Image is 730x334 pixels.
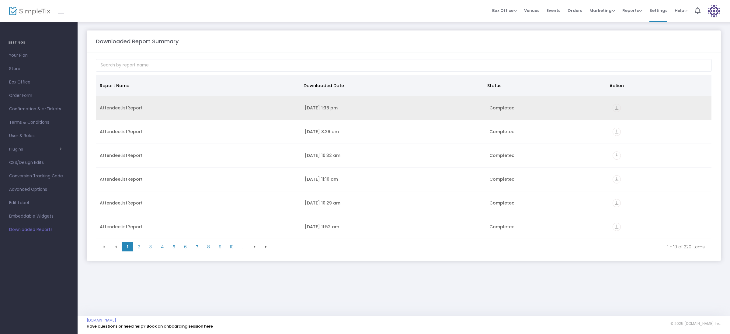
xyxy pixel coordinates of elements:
div: Completed [489,224,605,230]
div: AttendeeListReport [100,152,297,158]
span: Page 5 [168,242,179,251]
div: 11/08/2025 10:32 am [305,152,482,158]
a: vertical_align_bottom [613,201,621,207]
span: Your Plan [9,52,68,59]
span: Events [547,3,560,18]
i: vertical_align_bottom [613,104,621,112]
i: vertical_align_bottom [613,223,621,231]
i: vertical_align_bottom [613,199,621,207]
span: Page 11 [237,242,249,251]
div: https://go.SimpleTix.com/1d9p4 [613,223,708,231]
a: vertical_align_bottom [613,106,621,112]
div: AttendeeListReport [100,105,297,111]
div: AttendeeListReport [100,176,297,182]
span: Store [9,65,68,73]
div: 08/08/2025 11:10 am [305,176,482,182]
span: Page 9 [214,242,226,251]
div: Completed [489,176,605,182]
span: Page 7 [191,242,203,251]
div: https://go.SimpleTix.com/4ihhk [613,175,708,183]
span: Marketing [589,8,615,13]
div: 15/08/2025 8:26 am [305,129,482,135]
span: Page 1 [122,242,133,251]
div: AttendeeListReport [100,129,297,135]
th: Action [606,75,708,96]
span: Confirmation & e-Tickets [9,105,68,113]
div: 01/08/2025 11:52 am [305,224,482,230]
span: CSS/Design Edits [9,159,68,167]
th: Status [484,75,606,96]
span: Settings [649,3,667,18]
div: https://go.SimpleTix.com/lnfsq [613,104,708,112]
div: 04/08/2025 10:29 am [305,200,482,206]
span: Embeddable Widgets [9,212,68,220]
div: https://go.SimpleTix.com/f056j [613,128,708,136]
span: Page 6 [179,242,191,251]
div: AttendeeListReport [100,224,297,230]
span: Venues [524,3,539,18]
span: Page 8 [203,242,214,251]
m-panel-title: Downloaded Report Summary [96,37,179,45]
div: Completed [489,129,605,135]
div: https://go.SimpleTix.com/l396x [613,151,708,160]
div: AttendeeListReport [100,200,297,206]
span: Edit Label [9,199,68,207]
span: Box Office [492,8,517,13]
span: Conversion Tracking Code [9,172,68,180]
h4: SETTINGS [8,37,69,49]
span: Page 3 [145,242,156,251]
a: [DOMAIN_NAME] [87,318,116,323]
span: Downloaded Reports [9,226,68,234]
button: Plugins [9,147,62,152]
span: Page 2 [133,242,145,251]
div: Completed [489,152,605,158]
span: Orders [568,3,582,18]
div: 19/08/2025 1:38 pm [305,105,482,111]
span: Help [675,8,687,13]
span: Page 4 [156,242,168,251]
a: vertical_align_bottom [613,225,621,231]
a: vertical_align_bottom [613,153,621,159]
i: vertical_align_bottom [613,151,621,160]
input: Search by report name [96,59,712,72]
span: Reports [622,8,642,13]
a: vertical_align_bottom [613,130,621,136]
a: vertical_align_bottom [613,177,621,183]
span: User & Roles [9,132,68,140]
span: Go to the next page [249,242,260,251]
div: Completed [489,200,605,206]
span: Terms & Conditions [9,119,68,126]
th: Report Name [96,75,300,96]
kendo-pager-info: 1 - 10 of 220 items [276,244,705,250]
div: Data table [96,75,711,240]
a: Have questions or need help? Book an onboarding session here [87,323,213,329]
span: Go to the next page [252,244,257,249]
span: Advanced Options [9,186,68,194]
i: vertical_align_bottom [613,175,621,183]
span: Box Office [9,78,68,86]
i: vertical_align_bottom [613,128,621,136]
th: Downloaded Date [300,75,483,96]
span: © 2025 [DOMAIN_NAME] Inc. [670,321,721,326]
span: Go to the last page [260,242,272,251]
div: https://go.SimpleTix.com/3ystw [613,199,708,207]
span: Order Form [9,92,68,100]
div: Completed [489,105,605,111]
span: Go to the last page [264,244,269,249]
span: Page 10 [226,242,237,251]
